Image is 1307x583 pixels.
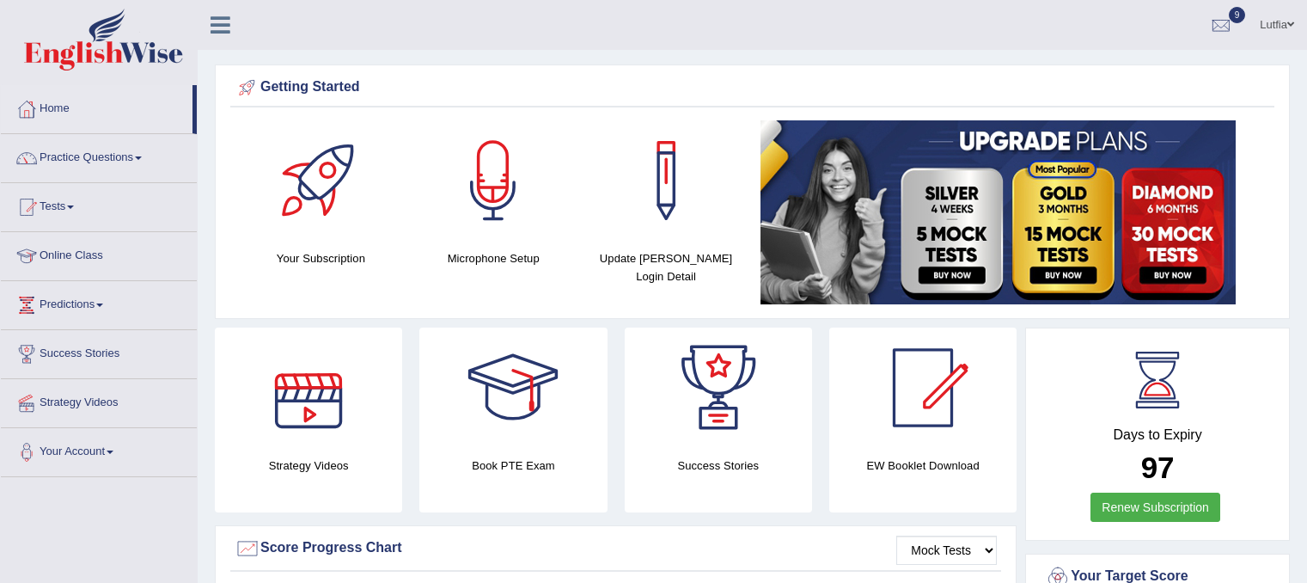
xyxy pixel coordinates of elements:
h4: Microphone Setup [416,249,571,267]
div: Score Progress Chart [235,536,997,562]
img: small5.jpg [760,120,1236,304]
a: Home [1,85,192,128]
a: Predictions [1,281,197,324]
a: Strategy Videos [1,379,197,422]
a: Renew Subscription [1090,493,1220,522]
h4: Your Subscription [243,249,399,267]
a: Online Class [1,232,197,275]
b: 97 [1141,451,1175,484]
h4: EW Booklet Download [829,457,1017,475]
a: Success Stories [1,330,197,373]
h4: Success Stories [625,457,812,475]
span: 9 [1229,7,1246,23]
h4: Strategy Videos [215,457,402,475]
h4: Days to Expiry [1045,427,1270,443]
a: Practice Questions [1,134,197,177]
h4: Book PTE Exam [419,457,607,475]
a: Your Account [1,428,197,471]
div: Getting Started [235,75,1270,101]
h4: Update [PERSON_NAME] Login Detail [589,249,744,285]
a: Tests [1,183,197,226]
